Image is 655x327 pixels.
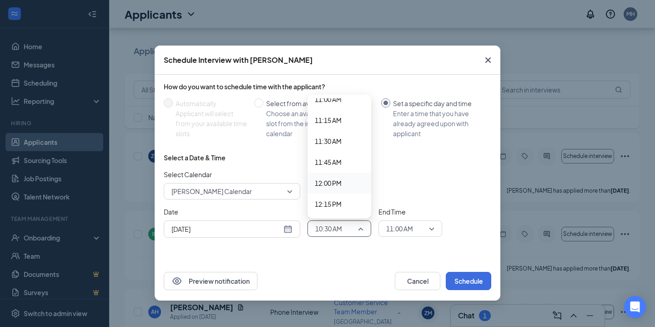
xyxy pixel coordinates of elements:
span: 12:15 PM [315,199,342,209]
button: Close [476,46,500,75]
div: Open Intercom Messenger [624,296,646,318]
div: Select from availability [266,98,374,108]
span: End Time [378,207,442,217]
span: 12:00 PM [315,178,342,188]
span: 11:30 AM [315,136,342,146]
button: Schedule [446,272,491,290]
div: Applicant will select from your available time slots [176,108,247,138]
button: EyePreview notification [164,272,257,290]
span: [PERSON_NAME] Calendar [171,184,252,198]
div: Automatically [176,98,247,108]
input: Sep 16, 2025 [171,224,282,234]
button: Cancel [395,272,440,290]
div: Schedule Interview with [PERSON_NAME] [164,55,313,65]
span: 11:45 AM [315,157,342,167]
span: 11:00 AM [386,222,413,235]
span: 10:30 AM [315,222,342,235]
div: Select a Date & Time [164,153,226,162]
span: 11:15 AM [315,115,342,125]
span: Date [164,207,300,217]
span: 11:00 AM [315,94,342,104]
svg: Cross [483,55,494,66]
div: Choose an available day and time slot from the interview lead’s calendar [266,108,374,138]
svg: Eye [171,276,182,286]
div: Enter a time that you have already agreed upon with applicant [393,108,484,138]
div: Set a specific day and time [393,98,484,108]
div: How do you want to schedule time with the applicant? [164,82,491,91]
span: Select Calendar [164,169,300,179]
